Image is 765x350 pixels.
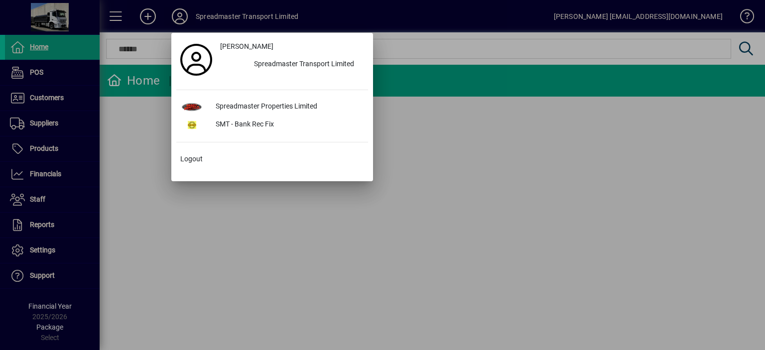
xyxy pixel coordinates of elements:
button: Logout [176,150,368,168]
span: [PERSON_NAME] [220,41,273,52]
span: Logout [180,154,203,164]
div: Spreadmaster Properties Limited [208,98,368,116]
button: SMT - Bank Rec Fix [176,116,368,134]
button: Spreadmaster Properties Limited [176,98,368,116]
button: Spreadmaster Transport Limited [216,56,368,74]
div: Spreadmaster Transport Limited [246,56,368,74]
div: SMT - Bank Rec Fix [208,116,368,134]
a: [PERSON_NAME] [216,38,368,56]
a: Profile [176,51,216,69]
